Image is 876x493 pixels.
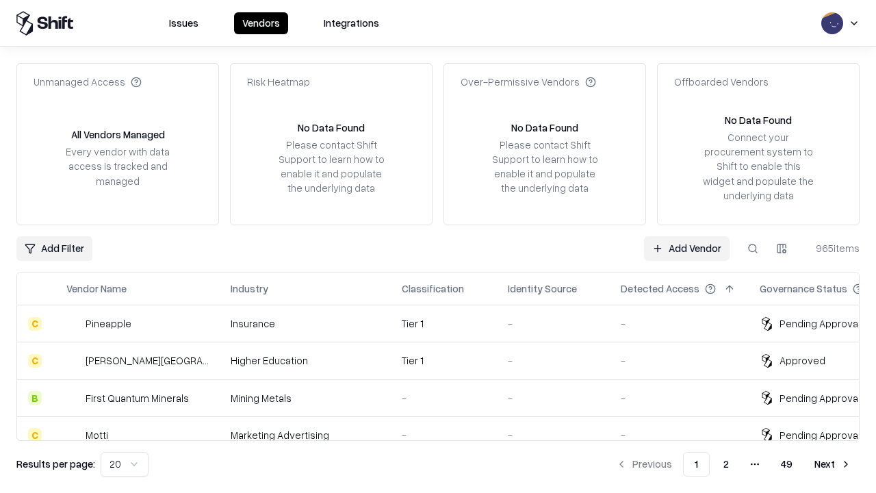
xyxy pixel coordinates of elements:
[402,428,486,442] div: -
[770,452,803,477] button: 49
[508,281,577,296] div: Identity Source
[621,428,738,442] div: -
[712,452,740,477] button: 2
[621,353,738,368] div: -
[674,75,769,89] div: Offboarded Vendors
[231,353,380,368] div: Higher Education
[488,138,602,196] div: Please contact Shift Support to learn how to enable it and populate the underlying data
[231,428,380,442] div: Marketing Advertising
[66,428,80,442] img: Motti
[71,127,165,142] div: All Vendors Managed
[805,241,860,255] div: 965 items
[760,281,847,296] div: Governance Status
[508,316,599,331] div: -
[701,130,815,203] div: Connect your procurement system to Shift to enable this widget and populate the underlying data
[298,121,365,135] div: No Data Found
[66,317,80,331] img: Pineapple
[66,391,80,405] img: First Quantum Minerals
[231,281,268,296] div: Industry
[161,12,207,34] button: Issues
[461,75,596,89] div: Over-Permissive Vendors
[66,354,80,368] img: Reichman University
[86,428,108,442] div: Motti
[508,391,599,405] div: -
[315,12,387,34] button: Integrations
[621,316,738,331] div: -
[508,353,599,368] div: -
[621,281,699,296] div: Detected Access
[780,428,860,442] div: Pending Approval
[621,391,738,405] div: -
[16,457,95,471] p: Results per page:
[402,281,464,296] div: Classification
[86,353,209,368] div: [PERSON_NAME][GEOGRAPHIC_DATA]
[644,236,730,261] a: Add Vendor
[780,316,860,331] div: Pending Approval
[28,391,42,405] div: B
[511,121,578,135] div: No Data Found
[231,316,380,331] div: Insurance
[402,316,486,331] div: Tier 1
[780,391,860,405] div: Pending Approval
[28,428,42,442] div: C
[234,12,288,34] button: Vendors
[780,353,825,368] div: Approved
[508,428,599,442] div: -
[34,75,142,89] div: Unmanaged Access
[66,281,127,296] div: Vendor Name
[608,452,860,477] nav: pagination
[683,452,710,477] button: 1
[402,391,486,405] div: -
[86,391,189,405] div: First Quantum Minerals
[61,144,175,188] div: Every vendor with data access is tracked and managed
[247,75,310,89] div: Risk Heatmap
[402,353,486,368] div: Tier 1
[16,236,92,261] button: Add Filter
[274,138,388,196] div: Please contact Shift Support to learn how to enable it and populate the underlying data
[231,391,380,405] div: Mining Metals
[806,452,860,477] button: Next
[28,317,42,331] div: C
[86,316,131,331] div: Pineapple
[28,354,42,368] div: C
[725,113,792,127] div: No Data Found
